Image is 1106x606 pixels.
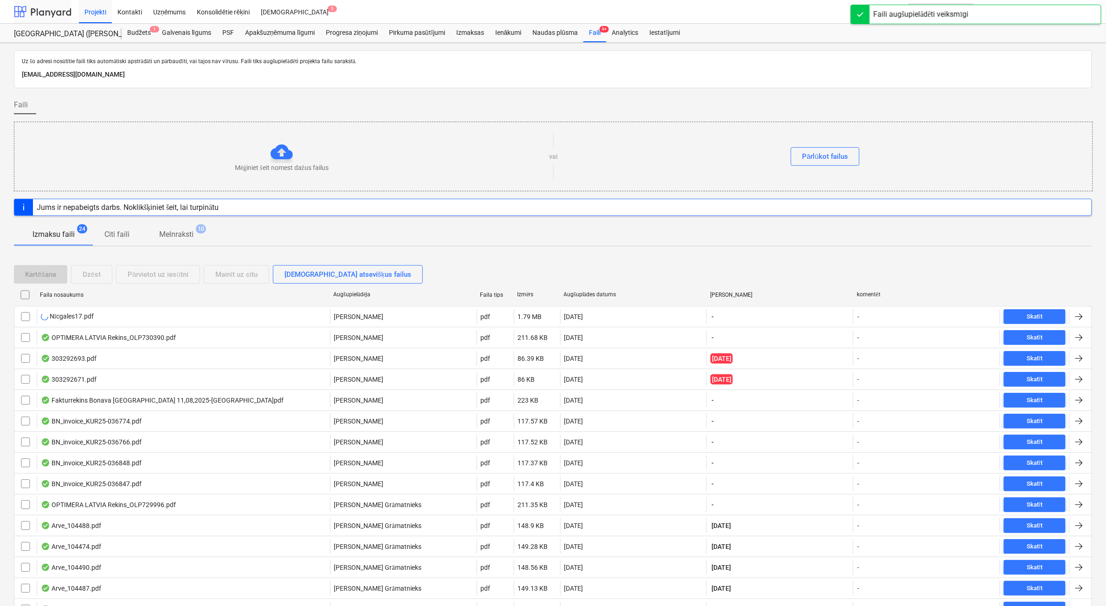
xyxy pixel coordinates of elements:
div: 148.9 KB [518,522,544,529]
div: Skatīt [1027,416,1043,427]
p: [PERSON_NAME] [334,375,384,384]
div: Iestatījumi [644,24,686,42]
div: [PERSON_NAME] [711,292,850,298]
div: Skatīt [1027,437,1043,448]
div: OCR pabeigts [41,480,50,488]
div: Skatīt [1027,521,1043,531]
div: BN_invoice_KUR25-036766.pdf [41,438,142,446]
div: Apakšuzņēmuma līgumi [239,24,320,42]
div: pdf [481,438,491,446]
div: Arve_104488.pdf [41,522,101,529]
div: Ienākumi [490,24,527,42]
div: OCR pabeigts [41,501,50,508]
div: - [857,334,859,341]
button: Skatīt [1004,393,1066,408]
p: [PERSON_NAME] [334,479,384,489]
p: [PERSON_NAME] [334,333,384,342]
div: Skatīt [1027,353,1043,364]
div: Pārlūkot failus [802,150,848,163]
div: Izmērs [517,291,556,298]
div: Skatīt [1027,500,1043,510]
div: [DATE] [564,417,583,425]
div: Progresa ziņojumi [320,24,383,42]
div: Analytics [606,24,644,42]
div: Jums ir nepabeigts darbs. Noklikšķiniet šeit, lai turpinātu [37,203,219,212]
div: pdf [481,355,491,362]
div: Nīcgales17.pdf [41,313,94,320]
button: Pārlūkot failus [791,147,860,166]
span: - [711,312,715,321]
div: [DATE] [564,564,583,571]
div: - [857,355,859,362]
span: - [711,417,715,426]
div: Fakturrekins Bonava [GEOGRAPHIC_DATA] 11,08,2025-[GEOGRAPHIC_DATA]pdf [41,397,284,404]
p: [PERSON_NAME] Grāmatnieks [334,563,421,572]
div: [GEOGRAPHIC_DATA] ([PERSON_NAME] - PRJ2002936 un PRJ2002937) 2601965 [14,29,110,39]
div: pdf [481,480,491,488]
div: [DATE] [564,522,583,529]
div: pdf [481,376,491,383]
div: OCR pabeigts [41,355,50,362]
div: - [857,501,859,508]
p: [PERSON_NAME] [334,354,384,363]
div: Skatīt [1027,541,1043,552]
div: 117.57 KB [518,417,548,425]
div: pdf [481,501,491,508]
div: - [857,417,859,425]
div: Skatīt [1027,374,1043,385]
div: Faila tips [480,292,510,298]
span: - [711,396,715,405]
div: Skatīt [1027,458,1043,469]
div: pdf [481,459,491,467]
div: Skatīt [1027,562,1043,573]
div: pdf [481,334,491,341]
div: Faili [583,24,606,42]
div: pdf [481,417,491,425]
div: 303292671.pdf [41,376,97,383]
span: 10 [196,224,206,234]
div: Izmaksas [451,24,490,42]
div: Skatīt [1027,395,1043,406]
div: Arve_104490.pdf [41,564,101,571]
div: Faila nosaukums [40,292,326,298]
div: Skatīt [1027,312,1043,322]
div: pdf [481,313,491,320]
div: Arve_104474.pdf [41,543,101,550]
p: [EMAIL_ADDRESS][DOMAIN_NAME] [22,69,1084,80]
div: 117.37 KB [518,459,548,467]
a: Galvenais līgums [156,24,217,42]
span: - [711,500,715,509]
button: Skatīt [1004,414,1066,429]
div: OCR pabeigts [41,438,50,446]
div: OCR pabeigts [41,376,50,383]
p: [PERSON_NAME] [334,437,384,447]
div: Notiek OCR [41,313,48,320]
div: 86 KB [518,376,535,383]
div: [DATE] [564,543,583,550]
div: [DATE] [564,313,583,320]
span: - [711,333,715,342]
span: 5 [328,6,337,12]
div: Skatīt [1027,583,1043,594]
button: Skatīt [1004,539,1066,554]
div: OCR pabeigts [41,417,50,425]
span: [DATE] [711,521,732,530]
iframe: Chat Widget [1060,561,1106,606]
div: 303292693.pdf [41,355,97,362]
div: [DATE] [564,480,583,488]
p: Melnraksti [159,229,194,240]
p: [PERSON_NAME] [334,396,384,405]
div: [DATE] [564,438,583,446]
div: [DEMOGRAPHIC_DATA] atsevišķus failus [285,268,411,280]
div: [DATE] [564,501,583,508]
p: [PERSON_NAME] Grāmatnieks [334,521,421,530]
div: - [857,376,859,383]
div: [DATE] [564,376,583,383]
div: OCR pabeigts [41,334,50,341]
div: Faili augšupielādēti veiksmīgi [873,9,969,20]
div: [DATE] [564,355,583,362]
button: Skatīt [1004,560,1066,575]
div: - [857,522,859,529]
